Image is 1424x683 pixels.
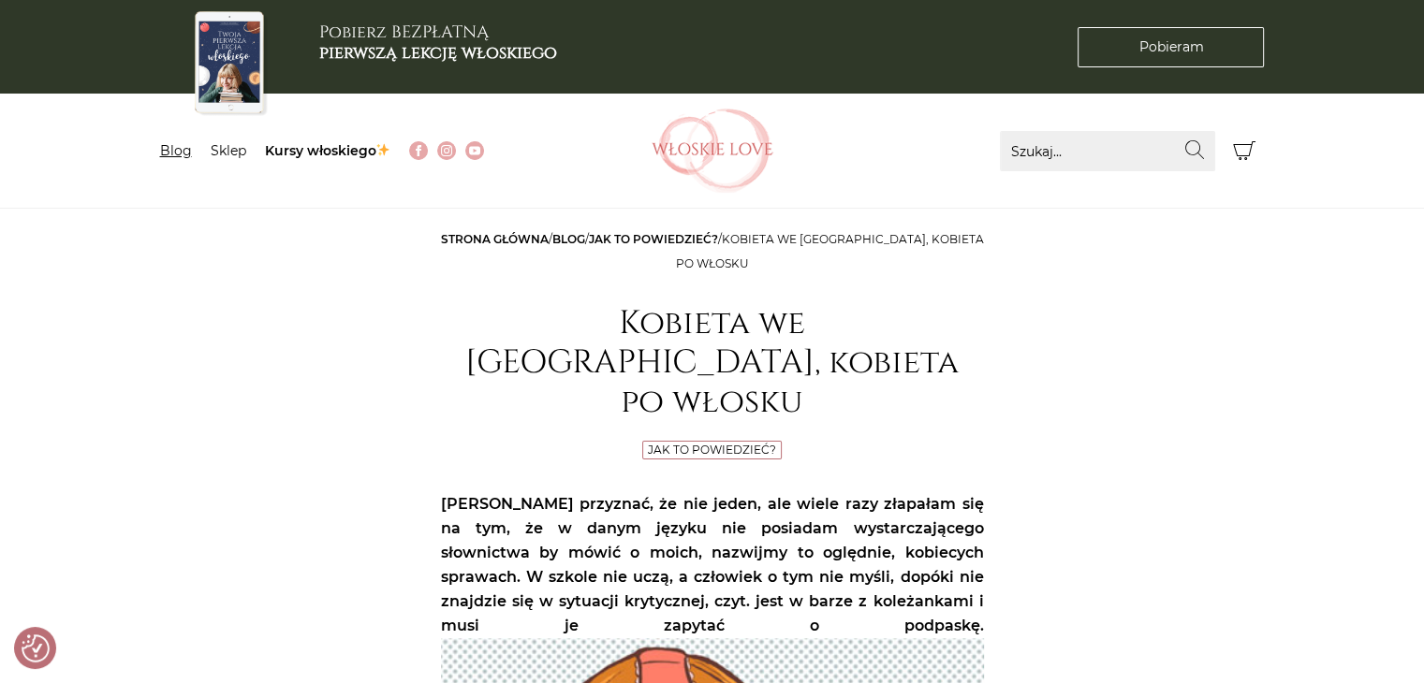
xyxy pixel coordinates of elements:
[1078,27,1264,67] a: Pobieram
[160,142,192,159] a: Blog
[676,232,984,270] span: Kobieta we [GEOGRAPHIC_DATA], kobieta po włosku
[376,143,389,156] img: ✨
[265,142,391,159] a: Kursy włoskiego
[441,304,984,422] h1: Kobieta we [GEOGRAPHIC_DATA], kobieta po włosku
[1000,131,1215,171] input: Szukaj...
[1225,131,1265,171] button: Koszyk
[441,232,549,246] a: Strona główna
[211,142,246,159] a: Sklep
[319,41,557,65] b: pierwszą lekcję włoskiego
[319,22,557,63] h3: Pobierz BEZPŁATNĄ
[652,109,773,193] img: Włoskielove
[22,634,50,662] button: Preferencje co do zgód
[648,443,776,457] a: Jak to powiedzieć?
[22,634,50,662] img: Revisit consent button
[441,232,984,270] span: / / /
[589,232,718,246] a: Jak to powiedzieć?
[552,232,585,246] a: Blog
[1138,37,1203,57] span: Pobieram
